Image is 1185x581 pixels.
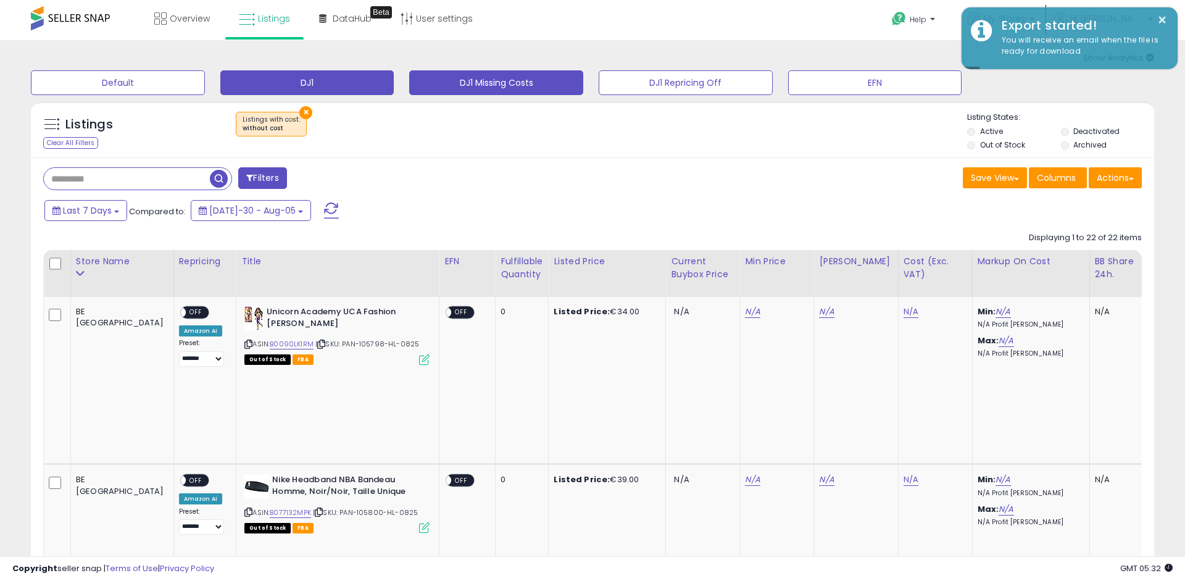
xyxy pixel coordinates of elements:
[1157,12,1167,28] button: ×
[891,11,907,27] i: Get Help
[160,562,214,574] a: Privacy Policy
[980,126,1003,136] label: Active
[910,14,926,25] span: Help
[76,255,168,268] div: Store Name
[1120,562,1173,574] span: 2025-08-13 05:32 GMT
[978,306,996,317] b: Min:
[967,112,1154,123] p: Listing States:
[882,2,947,40] a: Help
[452,307,472,318] span: OFF
[244,354,291,365] span: All listings that are currently out of stock and unavailable for purchase on Amazon
[554,474,656,485] div: €39.00
[501,255,543,281] div: Fulfillable Quantity
[904,255,967,281] div: Cost (Exc. VAT)
[992,35,1168,57] div: You will receive an email when the file is ready for download
[313,508,418,517] span: | SKU: PAN-105800-HL-0825
[333,12,372,25] span: DataHub
[963,167,1027,188] button: Save View
[238,167,286,189] button: Filters
[43,137,98,149] div: Clear All Filters
[554,306,656,317] div: €34.00
[554,474,610,485] b: Listed Price:
[179,339,227,367] div: Preset:
[267,306,417,332] b: Unicorn Academy UCA Fashion [PERSON_NAME]
[186,475,206,486] span: OFF
[745,306,760,318] a: N/A
[44,200,127,221] button: Last 7 Days
[999,503,1013,516] a: N/A
[978,489,1080,498] p: N/A Profit [PERSON_NAME]
[819,306,834,318] a: N/A
[1095,474,1136,485] div: N/A
[244,523,291,533] span: All listings that are currently out of stock and unavailable for purchase on Amazon
[1095,255,1140,281] div: BB Share 24h.
[76,474,164,496] div: BE [GEOGRAPHIC_DATA]
[554,255,660,268] div: Listed Price
[106,562,158,574] a: Terms of Use
[315,339,419,349] span: | SKU: PAN-105798-HL-0825
[904,474,918,486] a: N/A
[671,255,734,281] div: Current Buybox Price
[599,70,773,95] button: DJ1 Repricing Off
[999,335,1013,347] a: N/A
[444,255,490,268] div: EFN
[501,474,539,485] div: 0
[293,354,314,365] span: FBA
[170,12,210,25] span: Overview
[409,70,583,95] button: DJ1 Missing Costs
[299,106,312,119] button: ×
[745,474,760,486] a: N/A
[1095,306,1136,317] div: N/A
[31,70,205,95] button: Default
[904,306,918,318] a: N/A
[674,306,689,317] span: N/A
[12,563,214,575] div: seller snap | |
[179,325,222,336] div: Amazon AI
[996,474,1010,486] a: N/A
[1037,172,1076,184] span: Columns
[243,124,300,133] div: without cost
[978,255,1084,268] div: Markup on Cost
[745,255,809,268] div: Min Price
[179,508,227,535] div: Preset:
[1073,126,1120,136] label: Deactivated
[272,474,422,500] b: Nike Headband NBA Bandeau Homme, Noir/Noir, Taille Unique
[978,518,1080,527] p: N/A Profit [PERSON_NAME]
[63,204,112,217] span: Last 7 Days
[209,204,296,217] span: [DATE]-30 - Aug-05
[293,523,314,533] span: FBA
[186,307,206,318] span: OFF
[978,349,1080,358] p: N/A Profit [PERSON_NAME]
[978,503,999,515] b: Max:
[220,70,394,95] button: DJ1
[1029,167,1087,188] button: Columns
[1029,232,1142,244] div: Displaying 1 to 22 of 22 items
[270,339,314,349] a: B0090LK1RM
[788,70,962,95] button: EFN
[674,474,689,485] span: N/A
[992,17,1168,35] div: Export started!
[1089,167,1142,188] button: Actions
[244,306,430,364] div: ASIN:
[129,206,186,217] span: Compared to:
[243,115,300,133] span: Listings with cost :
[244,474,430,532] div: ASIN:
[978,335,999,346] b: Max:
[65,116,113,133] h5: Listings
[76,306,164,328] div: BE [GEOGRAPHIC_DATA]
[370,6,392,19] div: Tooltip anchor
[978,474,996,485] b: Min:
[452,475,472,486] span: OFF
[12,562,57,574] strong: Copyright
[980,140,1025,150] label: Out of Stock
[179,255,231,268] div: Repricing
[972,250,1089,297] th: The percentage added to the cost of goods (COGS) that forms the calculator for Min & Max prices.
[996,306,1010,318] a: N/A
[179,493,222,504] div: Amazon AI
[244,474,269,499] img: 414cufTn20L._SL40_.jpg
[501,306,539,317] div: 0
[191,200,311,221] button: [DATE]-30 - Aug-05
[258,12,290,25] span: Listings
[244,306,264,331] img: 41e-J6qjs3L._SL40_.jpg
[241,255,434,268] div: Title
